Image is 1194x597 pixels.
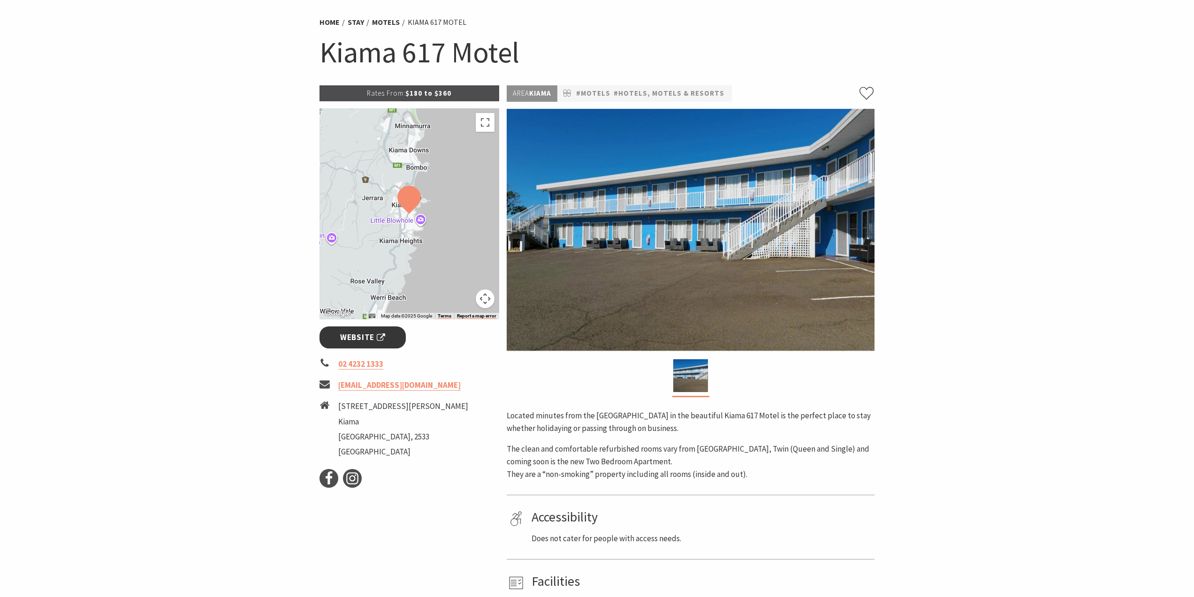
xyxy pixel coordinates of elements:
li: Kiama [338,416,468,428]
button: Toggle fullscreen view [476,113,494,132]
a: #Hotels, Motels & Resorts [614,88,724,99]
h1: Kiama 617 Motel [319,33,875,71]
p: Located minutes from the [GEOGRAPHIC_DATA] in the beautiful Kiama 617 Motel is the perfect place ... [507,409,875,435]
a: Motels [372,17,400,27]
a: 02 4232 1333 [338,359,383,370]
img: Google [322,307,353,319]
a: Report a map error [457,313,496,319]
li: [STREET_ADDRESS][PERSON_NAME] [338,400,468,413]
span: Map data ©2025 Google [381,313,432,318]
li: Kiama 617 Motel [408,16,466,29]
button: Map camera controls [476,289,494,308]
button: Keyboard shortcuts [369,313,375,319]
li: [GEOGRAPHIC_DATA], 2533 [338,431,468,443]
a: [EMAIL_ADDRESS][DOMAIN_NAME]​ [338,380,461,391]
a: Stay [348,17,364,27]
span: Rates From: [367,89,405,98]
span: Area [513,89,529,98]
a: Open this area in Google Maps (opens a new window) [322,307,353,319]
p: Kiama [507,85,557,102]
h4: Facilities [532,574,871,589]
span: Website [340,331,385,344]
p: Does not cater for people with access needs. [532,532,871,545]
a: Website [319,326,406,348]
a: Terms (opens in new tab) [438,313,451,319]
li: [GEOGRAPHIC_DATA] [338,446,468,458]
a: Home [319,17,340,27]
h4: Accessibility [532,509,871,525]
a: #Motels [576,88,610,99]
p: $180 to $360 [319,85,500,101]
p: The clean and comfortable refurbished rooms vary from [GEOGRAPHIC_DATA], Twin (Queen and Single) ... [507,443,875,481]
img: Front Of Motel [673,359,708,392]
img: Front Of Motel [507,109,875,351]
